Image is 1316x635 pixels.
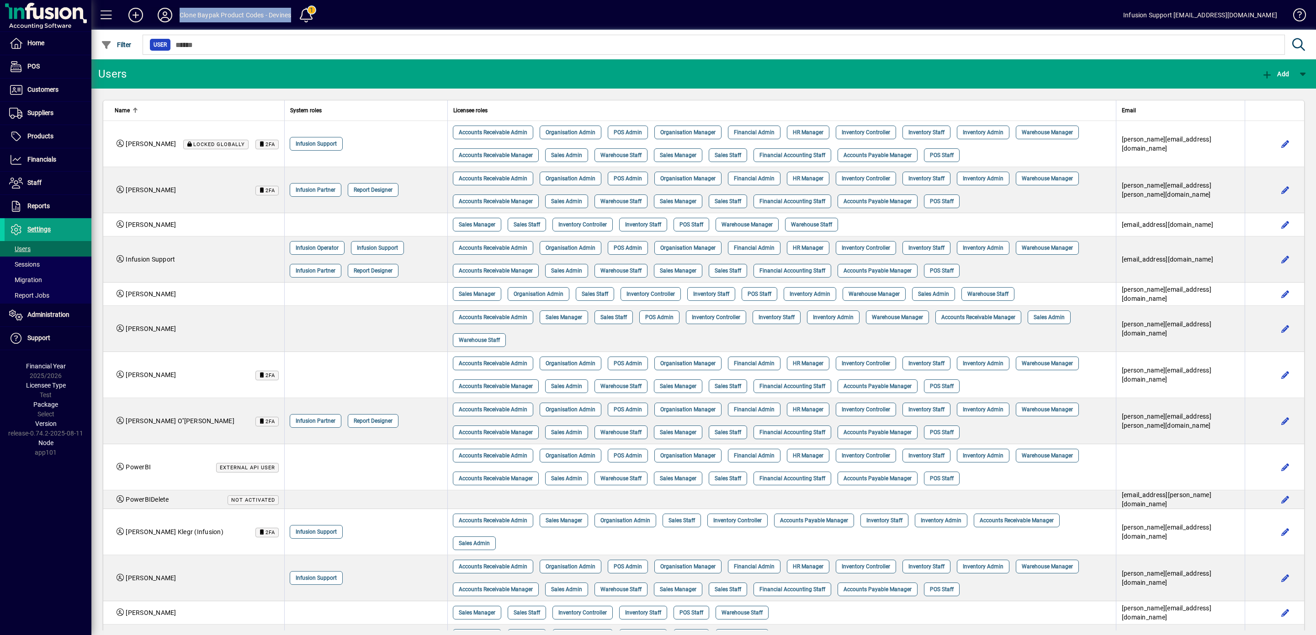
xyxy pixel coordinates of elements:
span: [PERSON_NAME][EMAIL_ADDRESS][DOMAIN_NAME] [1122,570,1211,586]
span: Accounts Receivable Manager [459,382,533,391]
span: Inventory Admin [963,243,1003,252]
span: 2FA [265,373,275,378]
span: Staff [27,179,42,186]
span: POS Staff [748,289,771,299]
span: Add [1262,70,1289,78]
span: Products [27,132,53,140]
div: Infusion Support [EMAIL_ADDRESS][DOMAIN_NAME] [1123,8,1277,22]
span: [PERSON_NAME][EMAIL_ADDRESS][DOMAIN_NAME] [1122,367,1211,383]
span: Financial Admin [734,174,775,183]
span: Inventory Controller [713,516,762,525]
span: POS Staff [930,474,954,483]
span: Sales Manager [459,608,495,617]
span: Financial Accounting Staff [759,151,825,160]
span: Financial Accounting Staff [759,585,825,594]
a: Staff [5,172,91,194]
span: [PERSON_NAME][EMAIL_ADDRESS][DOMAIN_NAME] [1122,320,1211,337]
span: Warehouse Staff [459,336,500,345]
span: Financial Admin [734,359,775,368]
span: PowerBI [126,463,151,471]
span: [PERSON_NAME] [126,290,176,298]
span: HR Manager [793,405,823,414]
span: Organisation Admin [546,359,595,368]
span: Infusion Support [357,243,398,252]
span: [PERSON_NAME] [126,609,176,616]
span: Organisation Admin [546,243,595,252]
span: Accounts Receivable Admin [459,174,527,183]
app-status-label: Time-based One-time Password (TOTP) Two-factor Authentication (2FA) enabled [249,370,279,380]
span: Accounts Payable Manager [844,151,912,160]
span: Inventory Controller [626,289,675,299]
span: [EMAIL_ADDRESS][DOMAIN_NAME] [1122,256,1213,263]
span: Inventory Staff [908,405,945,414]
span: Accounts Receivable Admin [459,562,527,571]
span: Accounts Receivable Admin [459,128,527,137]
button: Edit [1278,217,1293,232]
span: Warehouse Manager [1022,243,1073,252]
span: Sales Staff [715,585,741,594]
span: System roles [290,105,322,115]
a: Financials [5,148,91,171]
span: User [154,40,167,49]
span: POS Staff [930,585,954,594]
span: Warehouse Manager [1022,562,1073,571]
span: Warehouse Staff [791,220,832,229]
a: Report Jobs [5,288,91,303]
span: Infusion Support [296,573,337,583]
span: Sales Staff [715,151,741,160]
span: Inventory Staff [908,359,945,368]
span: Warehouse Staff [967,289,1008,299]
span: Warehouse Manager [1022,359,1073,368]
span: Inventory Staff [908,128,945,137]
span: Sales Admin [551,382,582,391]
span: External API user [220,465,275,471]
span: PowerBIDelete [126,496,169,503]
span: Inventory Staff [866,516,902,525]
span: Inventory Staff [908,174,945,183]
span: Sales Manager [660,382,696,391]
span: Organisation Admin [546,174,595,183]
span: Inventory Controller [842,451,890,460]
a: Suppliers [5,102,91,125]
a: Migration [5,272,91,288]
span: Sales Manager [660,197,696,206]
span: Sales Staff [600,313,627,322]
span: Financial Admin [734,243,775,252]
span: Warehouse Staff [600,197,642,206]
button: Edit [1278,367,1293,382]
span: Sales Staff [669,516,695,525]
span: Organisation Admin [546,405,595,414]
span: Inventory Admin [963,128,1003,137]
span: Sales Admin [551,428,582,437]
span: HR Manager [793,562,823,571]
span: Warehouse Staff [600,266,642,275]
button: Edit [1278,492,1293,507]
span: Sales Admin [551,474,582,483]
span: Inventory Staff [908,562,945,571]
span: Organisation Manager [660,174,716,183]
span: Warehouse Manager [849,289,900,299]
span: Infusion Support [296,527,337,536]
span: [PERSON_NAME][EMAIL_ADDRESS][PERSON_NAME][DOMAIN_NAME] [1122,413,1211,429]
span: Accounts Payable Manager [844,585,912,594]
span: Accounts Payable Manager [844,474,912,483]
span: [PERSON_NAME] [126,574,176,582]
span: POS Staff [679,608,703,617]
span: [PERSON_NAME][EMAIL_ADDRESS][DOMAIN_NAME] [1122,136,1211,152]
button: Add [121,7,150,23]
span: [PERSON_NAME] [126,221,176,228]
span: Organisation Manager [660,562,716,571]
span: Infusion Partner [296,266,335,275]
span: Sales Manager [660,266,696,275]
span: Organisation Manager [660,359,716,368]
span: Sales Admin [459,539,490,548]
span: HR Manager [793,451,823,460]
span: Report Designer [354,185,393,194]
a: Support [5,327,91,350]
span: [PERSON_NAME][EMAIL_ADDRESS][DOMAIN_NAME] [1122,286,1211,302]
span: Not activated [231,497,275,503]
span: Warehouse Manager [872,313,923,322]
span: Accounts Receivable Admin [459,451,527,460]
span: Sessions [9,261,40,268]
span: Inventory Controller [842,174,890,183]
